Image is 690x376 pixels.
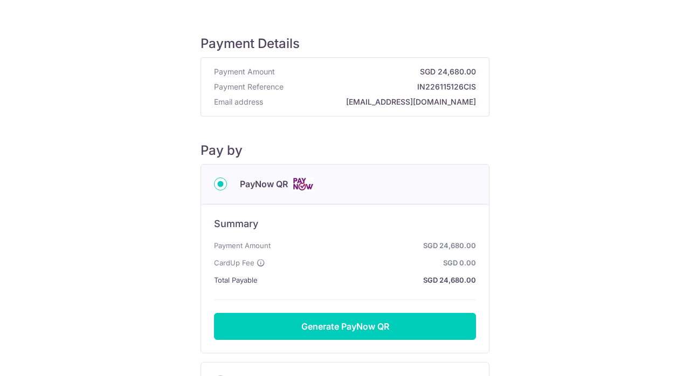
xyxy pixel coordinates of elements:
[292,177,314,191] img: Cards logo
[262,274,476,286] strong: SGD 24,680.00
[214,239,271,252] span: Payment Amount
[240,177,288,190] span: PayNow QR
[267,97,476,107] strong: [EMAIL_ADDRESS][DOMAIN_NAME]
[288,81,476,92] strong: IN226115126CIS
[214,177,476,191] div: PayNow QR Cards logo
[275,239,476,252] strong: SGD 24,680.00
[201,36,489,52] h5: Payment Details
[270,256,476,269] strong: SGD 0.00
[214,217,476,230] h6: Summary
[214,256,254,269] span: CardUp Fee
[214,97,263,107] span: Email address
[214,313,476,340] button: Generate PayNow QR
[214,66,275,77] span: Payment Amount
[214,81,284,92] span: Payment Reference
[201,142,489,159] h5: Pay by
[279,66,476,77] strong: SGD 24,680.00
[214,274,258,286] span: Total Payable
